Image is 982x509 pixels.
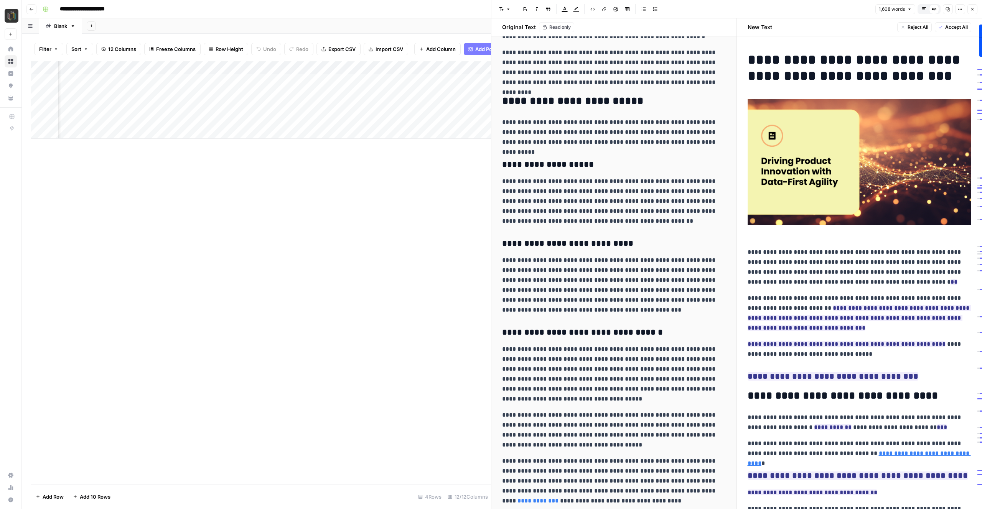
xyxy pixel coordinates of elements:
[908,24,928,31] span: Reject All
[549,24,571,31] span: Read only
[875,4,915,14] button: 1,608 words
[156,45,196,53] span: Freeze Columns
[251,43,281,55] button: Undo
[66,43,93,55] button: Sort
[296,45,308,53] span: Redo
[5,67,17,80] a: Insights
[426,45,456,53] span: Add Column
[376,45,403,53] span: Import CSV
[39,45,51,53] span: Filter
[945,24,968,31] span: Accept All
[31,491,68,503] button: Add Row
[415,491,445,503] div: 4 Rows
[5,481,17,494] a: Usage
[144,43,201,55] button: Freeze Columns
[54,22,67,30] div: Blank
[71,45,81,53] span: Sort
[5,80,17,92] a: Opportunities
[284,43,313,55] button: Redo
[108,45,136,53] span: 12 Columns
[39,18,82,34] a: Blank
[328,45,356,53] span: Export CSV
[68,491,115,503] button: Add 10 Rows
[263,45,276,53] span: Undo
[364,43,408,55] button: Import CSV
[5,9,18,23] img: Harmonya Logo
[34,43,63,55] button: Filter
[204,43,248,55] button: Row Height
[5,92,17,104] a: Your Data
[445,491,491,503] div: 12/12 Columns
[414,43,461,55] button: Add Column
[748,23,772,31] h2: New Text
[80,493,110,501] span: Add 10 Rows
[5,55,17,67] a: Browse
[498,23,536,31] h2: Original Text
[879,6,905,13] span: 1,608 words
[5,43,17,55] a: Home
[216,45,243,53] span: Row Height
[96,43,141,55] button: 12 Columns
[935,22,971,32] button: Accept All
[43,493,64,501] span: Add Row
[464,43,522,55] button: Add Power Agent
[5,6,17,25] button: Workspace: Harmonya
[475,45,517,53] span: Add Power Agent
[5,494,17,506] button: Help + Support
[5,469,17,481] a: Settings
[316,43,361,55] button: Export CSV
[897,22,932,32] button: Reject All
